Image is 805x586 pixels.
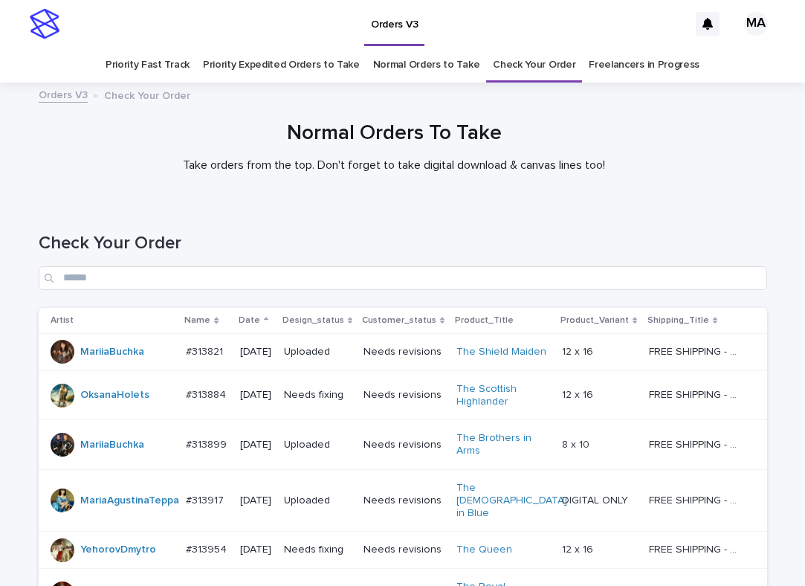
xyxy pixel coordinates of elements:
[97,158,691,173] p: Take orders from the top. Don't forget to take digital download & canvas lines too!
[30,121,758,146] h1: Normal Orders To Take
[39,370,767,420] tr: OksanaHolets #313884#313884 [DATE]Needs fixingNeeds revisionsThe Scottish Highlander 12 x 1612 x ...
[240,544,272,556] p: [DATE]
[51,312,74,329] p: Artist
[39,532,767,569] tr: YehorovDmytro #313954#313954 [DATE]Needs fixingNeeds revisionsThe Queen 12 x 1612 x 16 FREE SHIPP...
[80,389,149,402] a: OksanaHolets
[284,544,352,556] p: Needs fixing
[240,495,272,507] p: [DATE]
[186,386,229,402] p: #313884
[589,48,699,83] a: Freelancers in Progress
[649,343,745,358] p: FREE SHIPPING - preview in 1-2 business days, after your approval delivery will take 5-10 b.d.
[493,48,575,83] a: Check Your Order
[203,48,360,83] a: Priority Expedited Orders to Take
[240,346,272,358] p: [DATE]
[456,482,567,519] a: The [DEMOGRAPHIC_DATA] in Blue
[186,492,227,507] p: #313917
[562,436,592,451] p: 8 x 10
[186,343,226,358] p: #313821
[80,346,144,358] a: MariiaBuchka
[80,544,156,556] a: YehorovDmytro
[39,333,767,370] tr: MariiaBuchka #313821#313821 [DATE]UploadedNeeds revisionsThe Shield Maiden 12 x 1612 x 16 FREE SH...
[104,86,190,103] p: Check Your Order
[80,439,144,451] a: MariiaBuchka
[284,495,352,507] p: Uploaded
[39,266,767,290] input: Search
[363,439,444,451] p: Needs revisions
[39,420,767,470] tr: MariiaBuchka #313899#313899 [DATE]UploadedNeeds revisionsThe Brothers in Arms 8 x 108 x 10 FREE S...
[239,312,260,329] p: Date
[363,495,444,507] p: Needs revisions
[649,386,745,402] p: FREE SHIPPING - preview in 1-2 business days, after your approval delivery will take 5-10 b.d.
[30,9,59,39] img: stacker-logo-s-only.png
[39,86,88,103] a: Orders V3
[456,432,549,457] a: The Brothers in Arms
[647,312,709,329] p: Shipping_Title
[284,439,352,451] p: Uploaded
[649,436,745,451] p: FREE SHIPPING - preview in 1-2 business days, after your approval delivery will take 5-10 b.d.
[562,541,596,556] p: 12 x 16
[362,312,436,329] p: Customer_status
[186,436,230,451] p: #313899
[562,386,596,402] p: 12 x 16
[282,312,344,329] p: Design_status
[649,541,745,556] p: FREE SHIPPING - preview in 1-2 business days, after your approval delivery will take 5-10 b.d.
[562,343,596,358] p: 12 x 16
[455,312,514,329] p: Product_Title
[456,544,512,556] a: The Queen
[186,541,230,556] p: #313954
[106,48,190,83] a: Priority Fast Track
[373,48,480,83] a: Normal Orders to Take
[39,233,767,254] h1: Check Your Order
[284,389,352,402] p: Needs fixing
[240,439,272,451] p: [DATE]
[39,469,767,531] tr: MariaAgustinaTeppa #313917#313917 [DATE]UploadedNeeds revisionsThe [DEMOGRAPHIC_DATA] in Blue DIG...
[363,346,444,358] p: Needs revisions
[284,346,352,358] p: Uploaded
[744,12,768,36] div: MA
[240,389,272,402] p: [DATE]
[456,346,546,358] a: The Shield Maiden
[560,312,629,329] p: Product_Variant
[363,389,444,402] p: Needs revisions
[80,495,179,507] a: MariaAgustinaTeppa
[363,544,444,556] p: Needs revisions
[562,492,631,507] p: DIGITAL ONLY
[649,492,745,507] p: FREE SHIPPING - preview in 1-2 business days, after your approval delivery will take 5-10 b.d.
[456,383,549,408] a: The Scottish Highlander
[184,312,210,329] p: Name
